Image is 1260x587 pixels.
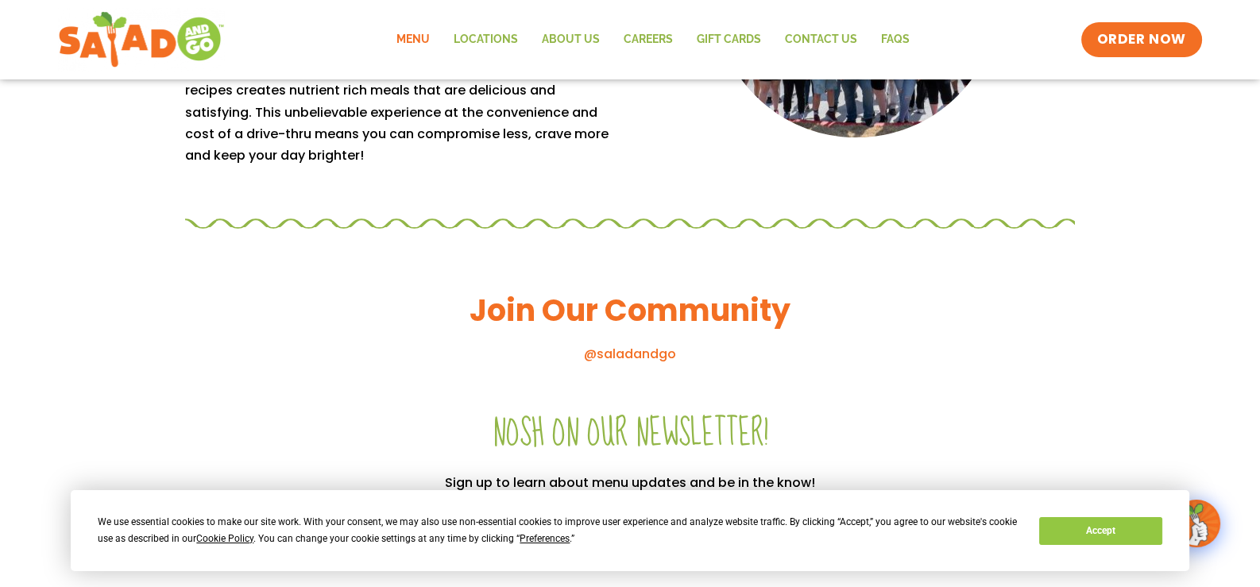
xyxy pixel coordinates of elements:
a: @saladandgo [584,345,676,363]
div: Cookie Consent Prompt [71,490,1189,571]
h3: Join Our Community [185,291,1075,330]
span: ORDER NOW [1097,30,1186,49]
a: About Us [530,21,612,58]
p: Sign up to learn about menu updates and be in the know! [185,472,1075,493]
a: GIFT CARDS [685,21,773,58]
a: FAQs [869,21,922,58]
a: Contact Us [773,21,869,58]
nav: Menu [385,21,922,58]
h2: Nosh on our newsletter! [185,411,1075,456]
a: Locations [442,21,530,58]
span: Cookie Policy [196,533,253,544]
img: wpChatIcon [1174,501,1219,546]
a: ORDER NOW [1081,22,1202,57]
span: Preferences [520,533,570,544]
p: We are shaking things up by making meals that are not only convenient and affordable, but good fo... [185,15,622,166]
button: Accept [1039,517,1161,545]
div: We use essential cookies to make our site work. With your consent, we may also use non-essential ... [98,514,1020,547]
img: new-SAG-logo-768×292 [58,8,226,71]
div: Page 2 [185,15,622,166]
a: Careers [612,21,685,58]
a: Menu [385,21,442,58]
